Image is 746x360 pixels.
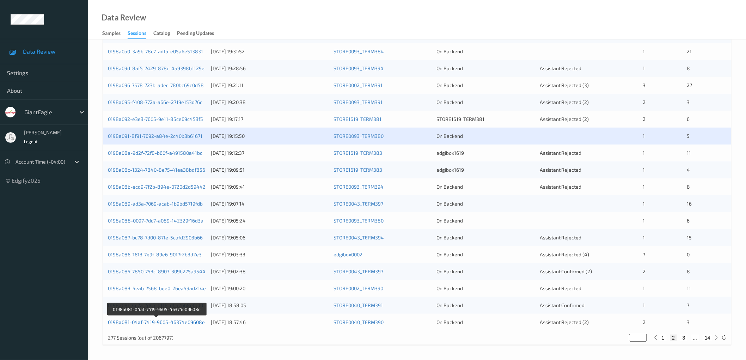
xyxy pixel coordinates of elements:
[334,201,383,207] a: STORE0043_TERM397
[643,184,645,190] span: 1
[334,234,384,240] a: STORE0043_TERM394
[108,99,202,105] a: 0198a095-f408-772a-a66e-2719e153d76c
[211,183,329,190] div: [DATE] 19:09:41
[211,48,329,55] div: [DATE] 19:31:52
[643,82,646,88] span: 3
[211,82,329,89] div: [DATE] 19:21:11
[334,251,362,257] a: edgibox0002
[108,65,204,71] a: 0198a09d-8af5-7429-878c-4a9398b1129e
[437,251,535,258] div: On Backend
[437,65,535,72] div: On Backend
[437,200,535,207] div: On Backend
[437,166,535,173] div: edgibox1619
[687,218,690,224] span: 6
[643,319,646,325] span: 2
[334,65,384,71] a: STORE0093_TERM394
[211,285,329,292] div: [DATE] 19:00:20
[334,48,384,54] a: STORE0093_TERM384
[687,302,690,308] span: 7
[680,335,687,341] button: 3
[687,234,692,240] span: 15
[643,48,645,54] span: 1
[643,116,646,122] span: 2
[437,319,535,326] div: On Backend
[334,99,383,105] a: STORE0093_TERM391
[334,218,384,224] a: STORE0093_TERM380
[643,285,645,291] span: 1
[108,319,205,325] a: 0198a081-04af-7419-9605-46374e09608e
[102,30,121,38] div: Samples
[211,99,329,106] div: [DATE] 19:20:38
[437,133,535,140] div: On Backend
[687,251,690,257] span: 0
[687,319,690,325] span: 3
[687,150,691,156] span: 11
[660,335,667,341] button: 1
[703,335,713,341] button: 14
[437,183,535,190] div: On Backend
[643,167,645,173] span: 1
[687,268,690,274] span: 8
[334,82,383,88] a: STORE0002_TERM391
[687,285,691,291] span: 11
[334,319,384,325] a: STORE0040_TERM390
[102,29,128,38] a: Samples
[437,48,535,55] div: On Backend
[643,133,645,139] span: 1
[643,99,646,105] span: 2
[437,234,535,241] div: On Backend
[540,234,582,240] span: Assistant Rejected
[211,251,329,258] div: [DATE] 19:03:33
[643,234,645,240] span: 1
[334,167,382,173] a: STORE1619_TERM383
[108,82,204,88] a: 0198a096-7578-723b-adec-780bc69c0d58
[540,268,592,274] span: Assistant Confirmed (2)
[211,200,329,207] div: [DATE] 19:07:14
[540,167,582,173] span: Assistant Rejected
[211,217,329,224] div: [DATE] 19:05:24
[687,65,690,71] span: 8
[687,82,692,88] span: 27
[108,133,202,139] a: 0198a091-8f91-7692-a84e-2c40b3b61671
[334,268,383,274] a: STORE0043_TERM397
[687,133,690,139] span: 5
[691,335,699,341] button: ...
[687,99,690,105] span: 3
[687,116,690,122] span: 6
[108,116,203,122] a: 0198a092-e3e3-7605-9e11-85ce69c453f5
[108,184,206,190] a: 0198a08b-ecd9-7f2b-894e-0720d2d59442
[670,335,677,341] button: 2
[540,65,582,71] span: Assistant Rejected
[687,167,690,173] span: 4
[540,251,589,257] span: Assistant Rejected (4)
[108,234,203,240] a: 0198a087-bc78-7d00-87fe-5cafd2903b66
[643,251,645,257] span: 7
[102,14,146,21] div: Data Review
[108,201,203,207] a: 0198a089-ad3a-7069-acab-1b9bd5719fdb
[334,116,381,122] a: STORE1619_TERM381
[211,268,329,275] div: [DATE] 19:02:38
[437,217,535,224] div: On Backend
[128,30,146,39] div: Sessions
[437,82,535,89] div: On Backend
[108,251,202,257] a: 0198a086-1613-7e9f-89e6-9017f2b3d2e3
[211,234,329,241] div: [DATE] 19:05:06
[540,184,582,190] span: Assistant Rejected
[108,150,202,156] a: 0198a08e-9d2f-72f8-b60f-a491580a41bc
[334,285,383,291] a: STORE0002_TERM390
[540,116,589,122] span: Assistant Rejected (2)
[108,167,205,173] a: 0198a08c-1324-7840-8e75-41ea38bdf856
[643,65,645,71] span: 1
[437,285,535,292] div: On Backend
[687,184,690,190] span: 8
[334,184,384,190] a: STORE0093_TERM394
[437,302,535,309] div: On Backend
[177,30,214,38] div: Pending Updates
[334,302,383,308] a: STORE0040_TERM391
[437,99,535,106] div: On Backend
[334,150,382,156] a: STORE1619_TERM383
[177,29,221,38] a: Pending Updates
[437,116,535,123] div: STORE1619_TERM381
[211,302,329,309] div: [DATE] 18:58:05
[540,302,585,308] span: Assistant Confirmed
